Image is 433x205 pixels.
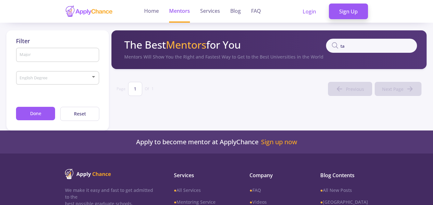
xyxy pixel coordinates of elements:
a: ●All Services [174,187,229,193]
a: ●All New Posts [320,187,368,193]
b: ● [174,199,176,205]
span: Page [117,86,126,92]
a: Sign up now [261,138,297,146]
b: ● [249,187,252,193]
a: Login [292,4,326,20]
button: Reset [60,107,99,121]
button: Next Page [375,82,421,96]
span: Of [145,86,149,92]
span: Company [249,171,299,179]
b: ● [174,187,176,193]
div: Mentors Will Show You the Right and Fastest Way to Get to the Best Universities in the World [124,53,417,60]
img: ApplyChance logo [65,169,111,179]
a: Sign Up [329,4,368,20]
span: 1 [151,86,154,92]
img: applychance logo [65,5,113,18]
b: ● [320,187,323,193]
a: ●FAQ [249,187,299,193]
span: Mentors [166,38,206,51]
button: Done [16,107,55,121]
span: Next Page [382,86,404,92]
span: Previous [346,86,364,92]
b: ● [249,199,252,205]
input: Search [326,39,417,53]
button: Previous [328,82,372,96]
b: ● [320,199,323,205]
h2: The Best for You [124,39,241,51]
span: Services [174,171,229,179]
span: Filter [16,37,30,45]
span: Blog Contents [320,171,368,179]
